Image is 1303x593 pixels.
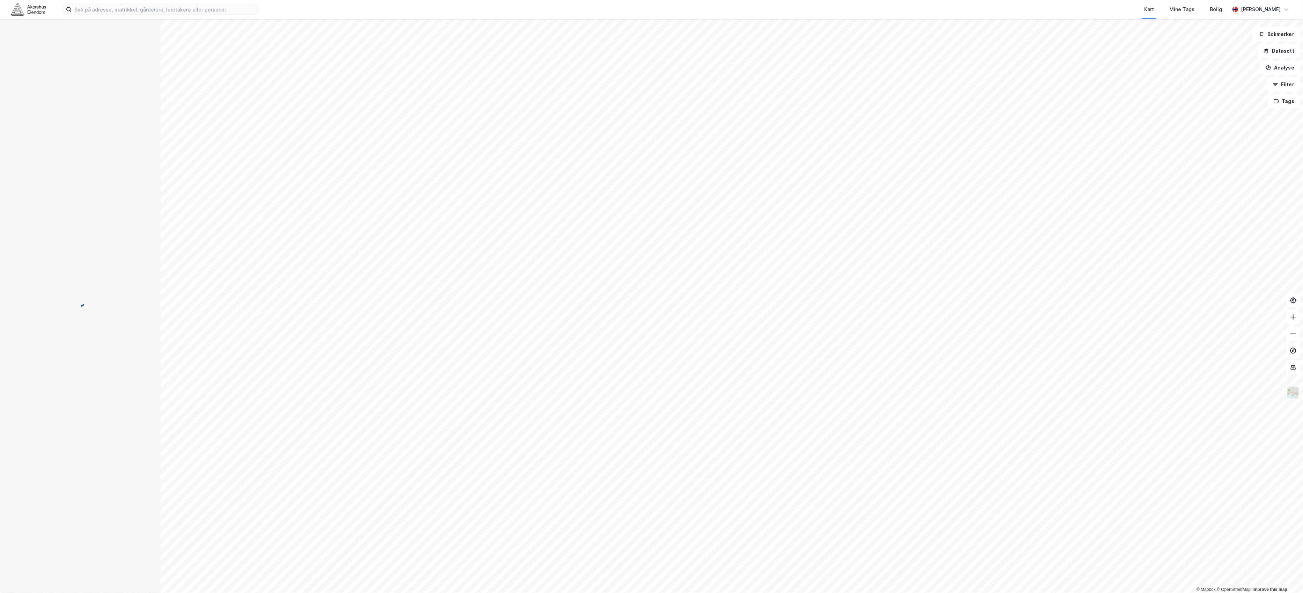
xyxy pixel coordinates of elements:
[1241,5,1281,14] div: [PERSON_NAME]
[1267,78,1300,91] button: Filter
[11,3,46,15] img: akershus-eiendom-logo.9091f326c980b4bce74ccdd9f866810c.svg
[1268,559,1303,593] div: Kontrollprogram for chat
[1197,587,1216,592] a: Mapbox
[1268,559,1303,593] iframe: Chat Widget
[1217,587,1251,592] a: OpenStreetMap
[1253,27,1300,41] button: Bokmerker
[1287,386,1300,399] img: Z
[1258,44,1300,58] button: Datasett
[1260,61,1300,75] button: Analyse
[1144,5,1154,14] div: Kart
[1169,5,1194,14] div: Mine Tags
[72,4,258,15] input: Søk på adresse, matrikkel, gårdeiere, leietakere eller personer
[1253,587,1287,592] a: Improve this map
[75,296,86,307] img: spinner.a6d8c91a73a9ac5275cf975e30b51cfb.svg
[1210,5,1222,14] div: Bolig
[1268,94,1300,108] button: Tags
